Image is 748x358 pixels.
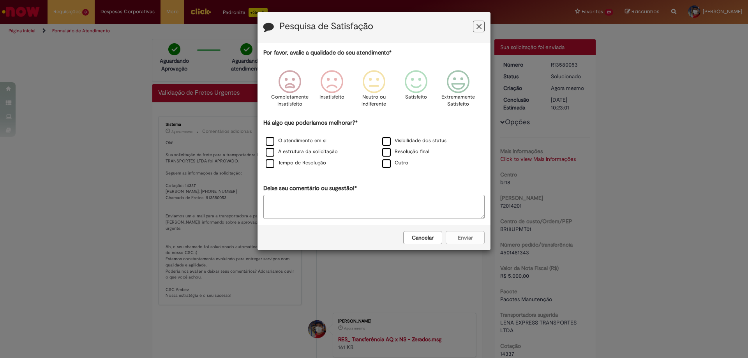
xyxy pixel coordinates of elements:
[438,64,478,118] div: Extremamente Satisfeito
[382,137,446,145] label: Visibilidade dos status
[266,148,338,155] label: A estrutura da solicitação
[263,49,392,57] label: Por favor, avalie a qualidade do seu atendimento*
[382,159,408,167] label: Outro
[319,93,344,101] p: Insatisfeito
[312,64,352,118] div: Insatisfeito
[354,64,394,118] div: Neutro ou indiferente
[396,64,436,118] div: Satisfeito
[266,137,326,145] label: O atendimento em si
[271,93,309,108] p: Completamente Insatisfeito
[263,119,485,169] div: Há algo que poderíamos melhorar?*
[270,64,309,118] div: Completamente Insatisfeito
[266,159,326,167] label: Tempo de Resolução
[441,93,475,108] p: Extremamente Satisfeito
[263,184,357,192] label: Deixe seu comentário ou sugestão!*
[279,21,373,32] label: Pesquisa de Satisfação
[403,231,442,244] button: Cancelar
[405,93,427,101] p: Satisfeito
[360,93,388,108] p: Neutro ou indiferente
[382,148,429,155] label: Resolução final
